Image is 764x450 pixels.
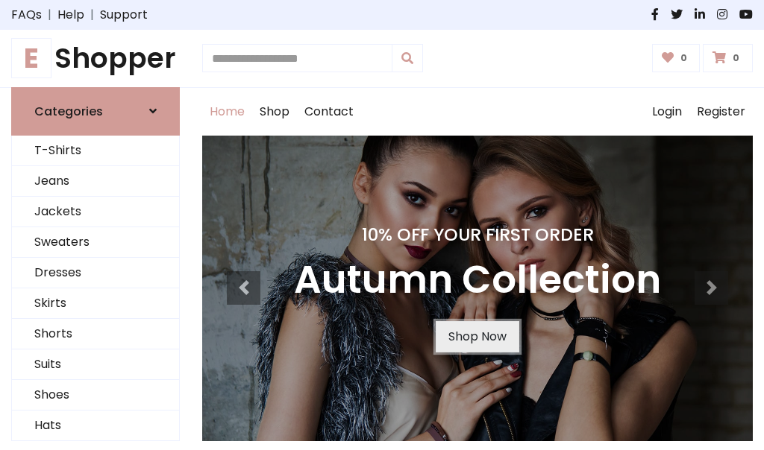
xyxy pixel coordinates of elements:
[34,104,103,118] h6: Categories
[11,87,180,136] a: Categories
[294,224,661,245] h4: 10% Off Your First Order
[12,197,179,227] a: Jackets
[677,51,691,65] span: 0
[252,88,297,136] a: Shop
[84,6,100,24] span: |
[729,51,743,65] span: 0
[703,44,753,72] a: 0
[12,288,179,319] a: Skirts
[12,227,179,258] a: Sweaters
[12,166,179,197] a: Jeans
[11,38,51,78] span: E
[689,88,753,136] a: Register
[294,257,661,303] h3: Autumn Collection
[652,44,701,72] a: 0
[11,42,180,75] h1: Shopper
[297,88,361,136] a: Contact
[645,88,689,136] a: Login
[11,6,42,24] a: FAQs
[12,136,179,166] a: T-Shirts
[11,42,180,75] a: EShopper
[12,319,179,349] a: Shorts
[202,88,252,136] a: Home
[12,411,179,441] a: Hats
[436,321,519,352] a: Shop Now
[42,6,57,24] span: |
[100,6,148,24] a: Support
[12,258,179,288] a: Dresses
[57,6,84,24] a: Help
[12,380,179,411] a: Shoes
[12,349,179,380] a: Suits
